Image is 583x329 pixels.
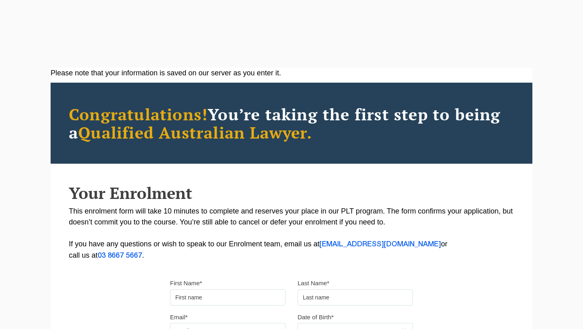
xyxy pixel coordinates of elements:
h2: Your Enrolment [69,184,514,202]
a: 03 8667 5667 [98,252,142,259]
label: Last Name* [298,279,329,287]
label: Date of Birth* [298,313,334,321]
input: Last name [298,289,413,305]
div: Please note that your information is saved on our server as you enter it. [51,68,532,79]
span: Qualified Australian Lawyer. [78,122,312,143]
p: This enrolment form will take 10 minutes to complete and reserves your place in our PLT program. ... [69,206,514,261]
label: First Name* [170,279,202,287]
span: Congratulations! [69,103,208,125]
a: [EMAIL_ADDRESS][DOMAIN_NAME] [319,241,441,248]
input: First name [170,289,285,305]
label: Email* [170,313,187,321]
h2: You’re taking the first step to being a [69,105,514,141]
